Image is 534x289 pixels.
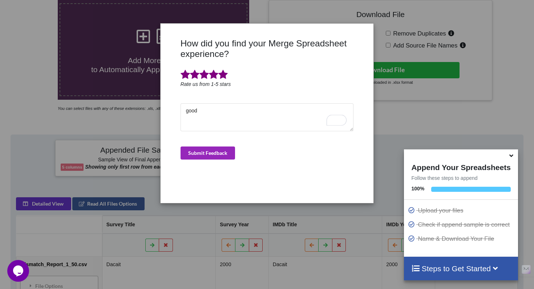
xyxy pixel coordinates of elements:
[404,174,518,182] p: Follow these steps to append
[408,234,516,243] p: Name & Download Your File
[408,206,516,215] p: Upload your files
[181,103,354,132] textarea: To enrich screen reader interactions, please activate Accessibility in Grammarly extension settings
[181,38,354,59] h3: How did you find your Merge Spreadsheet experience?
[181,146,235,160] button: Submit Feedback
[404,161,518,172] h4: Append Your Spreadsheets
[411,264,510,273] h4: Steps to Get Started
[181,81,231,87] i: Rate us from 1-5 stars
[7,260,31,282] iframe: chat widget
[408,220,516,229] p: Check if append sample is correct
[411,186,424,191] b: 100 %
